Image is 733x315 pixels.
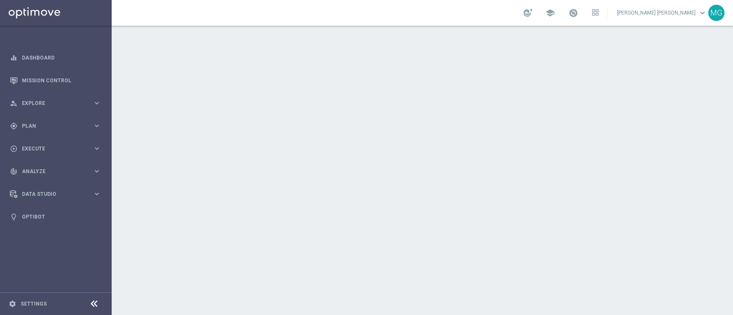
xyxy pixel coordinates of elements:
button: gps_fixed Plan keyboard_arrow_right [9,123,101,129]
i: track_changes [10,168,18,175]
div: Plan [10,122,93,130]
button: lightbulb Optibot [9,213,101,220]
div: MG [708,5,724,21]
button: Data Studio keyboard_arrow_right [9,191,101,198]
i: keyboard_arrow_right [93,167,101,175]
i: gps_fixed [10,122,18,130]
span: Explore [22,101,93,106]
button: equalizer Dashboard [9,54,101,61]
i: keyboard_arrow_right [93,190,101,198]
i: settings [9,300,16,308]
span: Plan [22,123,93,129]
span: Execute [22,146,93,151]
button: play_circle_outline Execute keyboard_arrow_right [9,145,101,152]
i: play_circle_outline [10,145,18,153]
div: Analyze [10,168,93,175]
button: Mission Control [9,77,101,84]
div: Mission Control [10,69,101,92]
span: school [545,8,555,18]
i: equalizer [10,54,18,62]
span: keyboard_arrow_down [698,8,707,18]
button: track_changes Analyze keyboard_arrow_right [9,168,101,175]
a: Mission Control [22,69,101,92]
i: person_search [10,99,18,107]
a: Settings [21,301,47,306]
span: Data Studio [22,192,93,197]
div: Dashboard [10,46,101,69]
i: keyboard_arrow_right [93,99,101,107]
button: person_search Explore keyboard_arrow_right [9,100,101,107]
div: Optibot [10,205,101,228]
a: Dashboard [22,46,101,69]
a: [PERSON_NAME] [PERSON_NAME]keyboard_arrow_down [616,6,708,19]
span: Analyze [22,169,93,174]
i: keyboard_arrow_right [93,144,101,153]
div: Execute [10,145,93,153]
i: lightbulb [10,213,18,221]
i: keyboard_arrow_right [93,122,101,130]
div: Data Studio [10,190,93,198]
div: Explore [10,99,93,107]
a: Optibot [22,205,101,228]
